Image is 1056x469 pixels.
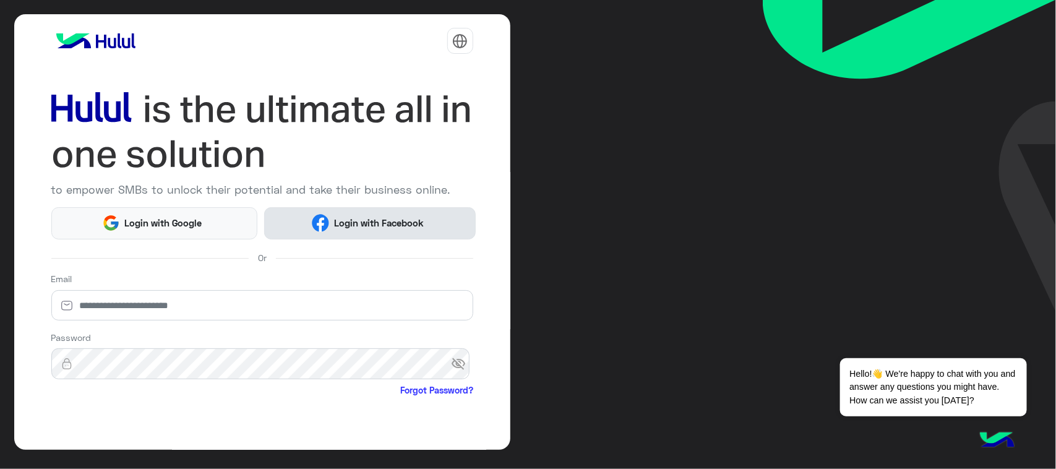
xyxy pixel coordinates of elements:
[51,299,82,312] img: email
[51,331,92,344] label: Password
[51,207,258,239] button: Login with Google
[329,216,428,230] span: Login with Facebook
[51,399,239,447] iframe: reCAPTCHA
[451,353,473,375] span: visibility_off
[400,384,473,397] a: Forgot Password?
[51,272,72,285] label: Email
[258,251,267,264] span: Or
[51,358,82,370] img: lock
[51,181,473,198] p: to empower SMBs to unlock their potential and take their business online.
[51,87,473,177] img: hululLoginTitle_EN.svg
[840,358,1026,416] span: Hello!👋 We're happy to chat with you and answer any questions you might have. How can we assist y...
[120,216,207,230] span: Login with Google
[976,420,1019,463] img: hulul-logo.png
[51,28,140,53] img: logo
[452,33,468,49] img: tab
[102,214,120,232] img: Google
[312,214,330,232] img: Facebook
[264,207,475,239] button: Login with Facebook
